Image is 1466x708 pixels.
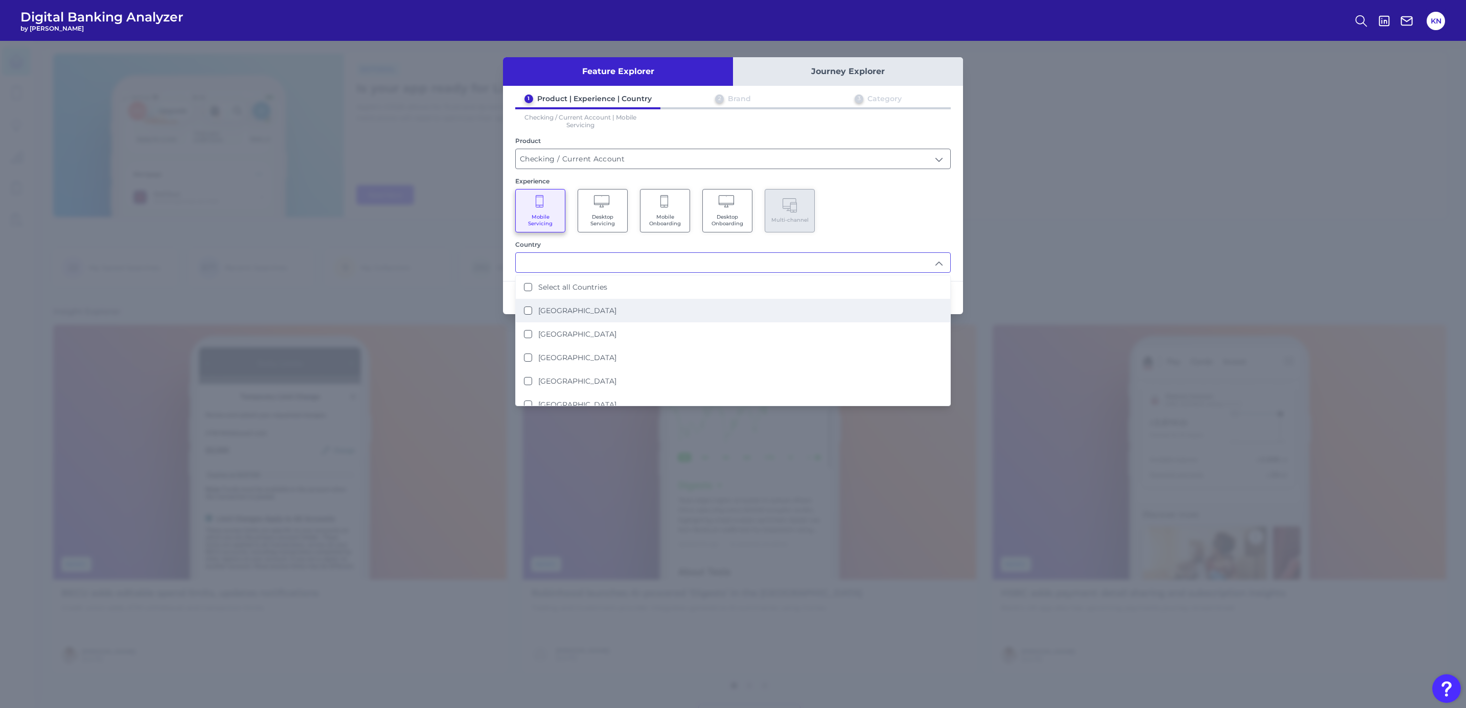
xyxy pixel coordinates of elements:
span: Mobile Onboarding [646,214,684,227]
div: Experience [515,177,951,185]
div: Product | Experience | Country [537,94,652,103]
button: KN [1427,12,1445,30]
button: Mobile Onboarding [640,189,690,232]
label: [GEOGRAPHIC_DATA] [538,306,616,315]
p: Checking / Current Account | Mobile Servicing [515,113,646,129]
div: 1 [524,95,533,103]
span: Desktop Onboarding [708,214,747,227]
button: Desktop Onboarding [702,189,752,232]
div: Brand [728,94,751,103]
button: Open Resource Center [1432,674,1461,703]
span: Digital Banking Analyzer [20,9,184,25]
button: Mobile Servicing [515,189,565,232]
div: Product [515,137,951,145]
span: Multi-channel [771,217,809,223]
button: Multi-channel [765,189,815,232]
button: Desktop Servicing [578,189,628,232]
div: 2 [715,95,724,103]
button: Feature Explorer [503,57,733,86]
span: Mobile Servicing [521,214,560,227]
label: Select all Countries [538,282,607,292]
div: Category [867,94,902,103]
button: Journey Explorer [733,57,963,86]
span: Desktop Servicing [583,214,622,227]
div: Country [515,241,951,248]
span: by [PERSON_NAME] [20,25,184,32]
div: 3 [855,95,863,103]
